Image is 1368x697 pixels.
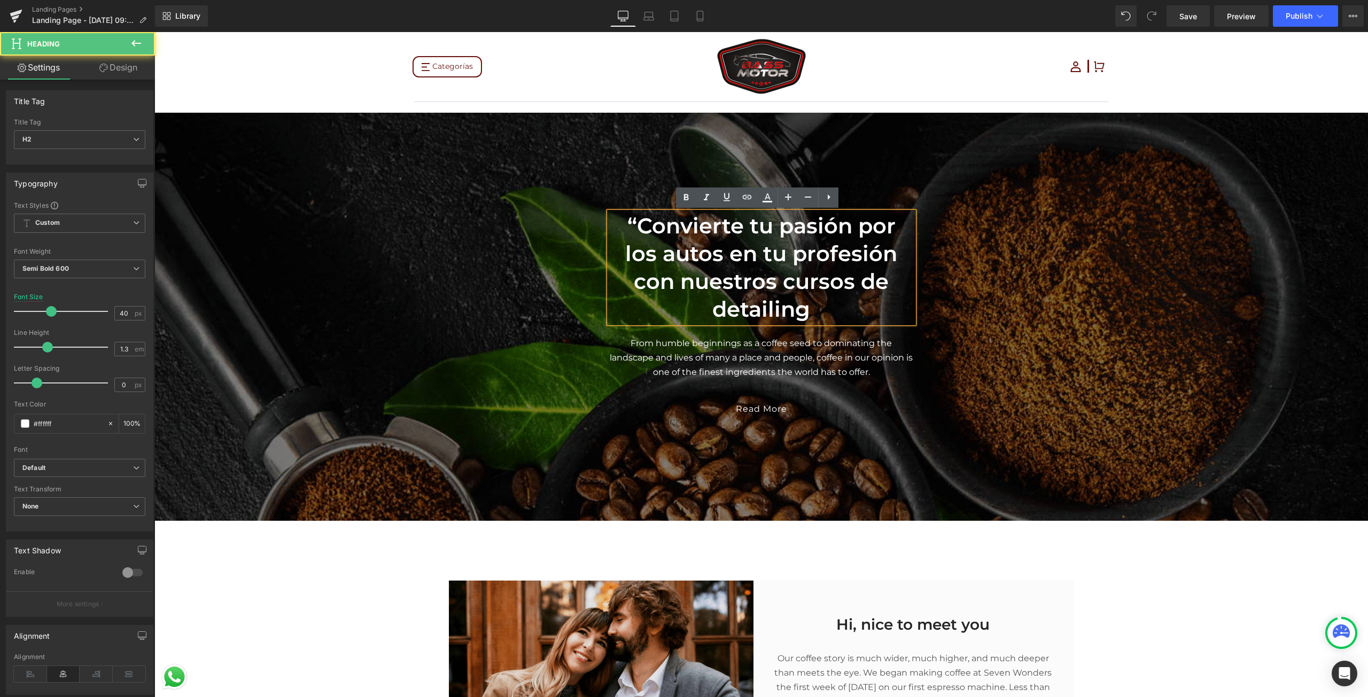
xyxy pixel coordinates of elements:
[5,630,35,660] div: Open WhatsApp chat
[5,630,35,660] a: Send a message via WhatsApp
[14,568,112,579] div: Enable
[14,401,145,408] div: Text Color
[1214,5,1269,27] a: Preview
[6,591,153,616] button: More settings
[662,5,687,27] a: Tablet
[135,346,144,353] span: em
[14,446,145,453] div: Font
[32,5,155,14] a: Landing Pages
[1273,5,1338,27] button: Publish
[1115,5,1137,27] button: Undo
[57,599,99,609] p: More settings
[22,464,45,473] i: Default
[14,91,45,106] div: Title Tag
[1332,661,1357,686] div: Open Intercom Messenger
[14,248,145,255] div: Font Weight
[1286,12,1312,20] span: Publish
[22,264,69,272] b: Semi Bold 600
[1179,11,1197,22] span: Save
[14,293,43,301] div: Font Size
[14,173,58,188] div: Typography
[135,381,144,388] span: px
[687,5,713,27] a: Mobile
[35,218,60,228] b: Custom
[14,485,145,493] div: Text Transform
[22,135,32,143] b: H2
[455,180,759,291] h2: “Convierte tu pasión por los autos en tu profesión con nuestros cursos de detailing
[564,364,650,389] a: Read More
[32,16,135,25] span: Landing Page - [DATE] 09:25:20
[27,40,60,48] span: Heading
[14,201,145,209] div: Text Styles
[34,418,102,429] input: Color
[14,365,145,372] div: Letter Spacing
[80,56,157,80] a: Design
[14,653,145,661] div: Alignment
[14,329,145,336] div: Line Height
[22,502,39,510] b: None
[455,304,759,347] p: From humble beginnings as a coffee seed to dominating the landscape and lives of many a place and...
[175,11,200,21] span: Library
[615,583,903,602] h2: Hi, nice to meet you
[14,540,61,555] div: Text Shadow
[1342,5,1364,27] button: More
[119,414,145,433] div: %
[14,119,145,126] div: Title Tag
[610,5,636,27] a: Desktop
[636,5,662,27] a: Laptop
[559,4,655,66] img: BASSMOTOR
[135,310,144,317] span: px
[155,5,208,27] a: New Library
[1227,11,1256,22] span: Preview
[260,23,326,46] summary: Menú
[14,625,50,640] div: Alignment
[1141,5,1162,27] button: Redo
